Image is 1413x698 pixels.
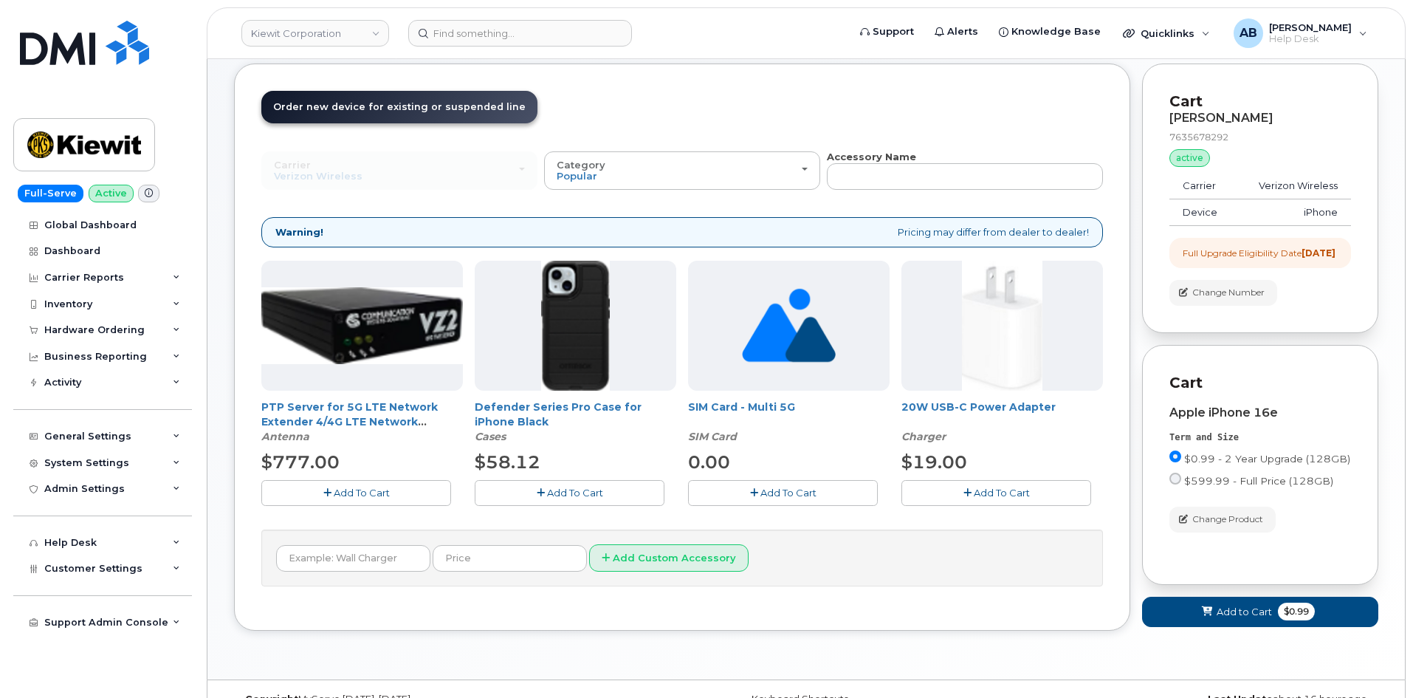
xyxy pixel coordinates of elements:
span: Change Number [1192,286,1265,299]
button: Change Product [1169,507,1276,533]
div: Term and Size [1169,431,1351,444]
div: 7635678292 [1169,131,1351,143]
input: Price [433,545,587,572]
img: apple20w.jpg [962,261,1042,391]
div: Full Upgrade Eligibility Date [1183,247,1335,259]
span: Add To Cart [760,487,816,499]
strong: Warning! [275,225,323,239]
div: Apple iPhone 16e [1169,406,1351,420]
em: Antenna [261,430,309,443]
strong: [DATE] [1302,247,1335,259]
span: $58.12 [475,451,540,473]
span: Help Desk [1269,33,1352,45]
span: $599.99 - Full Price (128GB) [1184,475,1333,487]
span: Knowledge Base [1011,24,1101,39]
span: Add To Cart [547,487,603,499]
button: Add To Cart [475,480,664,506]
input: $0.99 - 2 Year Upgrade (128GB) [1169,451,1181,462]
p: Cart [1169,91,1351,112]
button: Category Popular [544,151,820,190]
span: 0.00 [688,451,730,473]
div: [PERSON_NAME] [1169,112,1351,125]
div: Pricing may differ from dealer to dealer! [261,217,1103,247]
button: Add to Cart $0.99 [1142,597,1378,627]
span: Category [557,159,605,171]
button: Add To Cart [901,480,1091,506]
a: Support [850,17,924,47]
span: $0.99 - 2 Year Upgrade (128GB) [1184,453,1350,465]
em: Charger [901,430,946,443]
a: 20W USB-C Power Adapter [901,400,1056,414]
strong: Accessory Name [827,151,916,162]
span: $777.00 [261,451,340,473]
img: defenderiphone14.png [541,261,611,391]
td: Carrier [1169,173,1236,199]
button: Add To Cart [261,480,451,506]
button: Change Number [1169,280,1277,306]
img: Casa_Sysem.png [261,287,463,364]
span: Add To Cart [974,487,1030,499]
span: Popular [557,170,597,182]
a: Kiewit Corporation [241,20,389,47]
div: Adam Bake [1223,18,1378,48]
td: Verizon Wireless [1236,173,1351,199]
p: Cart [1169,372,1351,394]
em: Cases [475,430,506,443]
button: Add Custom Accessory [589,544,749,572]
span: [PERSON_NAME] [1269,21,1352,33]
a: SIM Card - Multi 5G [688,400,795,414]
div: Quicklinks [1113,18,1220,48]
em: SIM Card [688,430,737,443]
span: $19.00 [901,451,967,473]
a: Knowledge Base [989,17,1111,47]
span: $0.99 [1278,603,1315,620]
span: Order new device for existing or suspended line [273,101,526,112]
td: Device [1169,199,1236,226]
img: no_image_found-2caef05468ed5679b831cfe6fc140e25e0c280774317ffc20a367ab7fd17291e.png [742,261,836,391]
span: Quicklinks [1141,27,1194,39]
div: active [1169,149,1210,167]
a: PTP Server for 5G LTE Network Extender 4/4G LTE Network Extender 3 [261,400,438,443]
div: SIM Card - Multi 5G [688,400,890,444]
input: $599.99 - Full Price (128GB) [1169,473,1181,485]
div: Defender Series Pro Case for iPhone Black [475,400,676,444]
input: Example: Wall Charger [276,545,430,572]
a: Alerts [924,17,989,47]
td: iPhone [1236,199,1351,226]
span: Change Product [1192,513,1263,526]
span: Alerts [947,24,978,39]
span: Add To Cart [334,487,390,499]
span: Add to Cart [1217,605,1272,619]
button: Add To Cart [688,480,878,506]
a: Defender Series Pro Case for iPhone Black [475,400,642,428]
input: Find something... [408,20,632,47]
div: 20W USB-C Power Adapter [901,400,1103,444]
span: Support [873,24,914,39]
span: AB [1240,24,1257,42]
div: PTP Server for 5G LTE Network Extender 4/4G LTE Network Extender 3 [261,400,463,444]
iframe: Messenger Launcher [1349,634,1402,687]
